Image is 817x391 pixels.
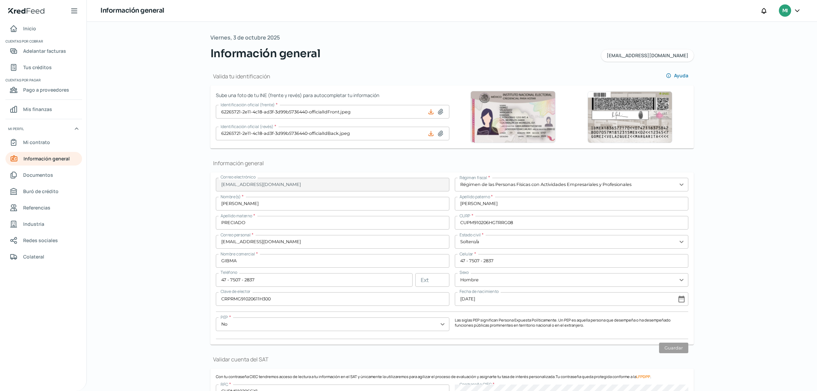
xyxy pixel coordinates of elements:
span: Teléfono [221,269,237,275]
span: Estado civil [460,232,481,238]
a: Buró de crédito [5,185,82,198]
span: Adelantar facturas [23,47,66,55]
a: Pago a proveedores [5,83,82,97]
span: Mi contrato [23,138,50,146]
span: Identificación oficial (frente) [221,102,275,108]
span: MI [782,7,788,15]
a: Industria [5,217,82,231]
span: Apellido paterno [460,194,490,200]
a: Referencias [5,201,82,215]
h1: Validar cuenta del SAT [210,356,694,363]
p: Las siglas PEP significan Persona Expuesta Políticamente. Un PEP es aquella persona que desempeña... [455,317,688,328]
a: Colateral [5,250,82,264]
span: Sube una foto de tu INE (frente y revés) para autocompletar tu información [216,91,449,99]
span: Industria [23,220,44,228]
h1: Valida tu identificación [210,73,270,80]
span: Mis finanzas [23,105,52,113]
span: Régimen fiscal [460,175,487,181]
span: Ayuda [674,73,688,78]
img: Ejemplo de identificación oficial (frente) [470,91,556,143]
span: Redes sociales [23,236,58,245]
span: Información general [210,45,321,62]
img: Ejemplo de identificación oficial (revés) [587,91,672,143]
span: Referencias [23,203,50,212]
span: Correo electrónico [221,174,256,180]
a: Documentos [5,168,82,182]
span: Nombre(s) [221,194,241,200]
a: Adelantar facturas [5,44,82,58]
a: Mis finanzas [5,103,82,116]
span: PEP [221,314,228,320]
span: Tus créditos [23,63,52,72]
span: Buró de crédito [23,187,59,195]
span: Mi perfil [8,126,24,132]
span: Pago a proveedores [23,85,69,94]
p: Con tu contraseña CIEC tendremos acceso de lectura a tu información en el SAT y únicamente la uti... [216,374,688,379]
a: Inicio [5,22,82,35]
span: Celular [460,251,473,257]
h1: Información general [210,159,694,167]
span: CURP [460,213,470,219]
span: [EMAIL_ADDRESS][DOMAIN_NAME] [607,53,688,58]
span: Nombre comercial [221,251,255,257]
span: Colateral [23,252,44,261]
button: Guardar [659,343,688,353]
span: Cuentas por cobrar [5,38,81,44]
a: Tus créditos [5,61,82,74]
a: Mi contrato [5,136,82,149]
a: Información general [5,152,82,166]
span: Inicio [23,24,36,33]
span: Sexo [460,269,469,275]
span: RFC [221,381,228,387]
span: Fecha de nacimiento [460,288,499,294]
span: Apellido materno [221,213,252,219]
span: Identificación oficial (revés) [221,124,273,129]
a: Redes sociales [5,234,82,247]
a: LFPDPP [636,374,650,379]
h1: Información general [100,6,164,16]
span: Documentos [23,171,53,179]
span: Información general [23,154,70,163]
span: Correo personal [221,232,251,238]
span: Viernes, 3 de octubre 2025 [210,33,280,43]
button: Ayuda [660,69,694,82]
span: Contraseña CIEC [460,381,492,387]
span: Clave de elector [221,288,251,294]
span: Cuentas por pagar [5,77,81,83]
